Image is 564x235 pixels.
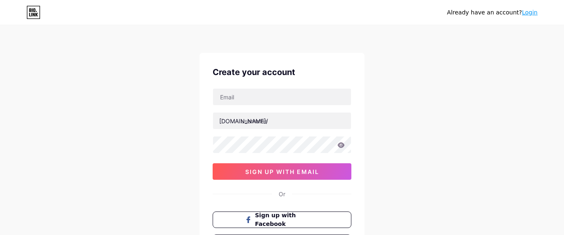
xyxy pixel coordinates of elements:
[447,8,538,17] div: Already have an account?
[213,163,351,180] button: sign up with email
[522,9,538,16] a: Login
[213,66,351,78] div: Create your account
[213,211,351,228] button: Sign up with Facebook
[219,117,268,125] div: [DOMAIN_NAME]/
[279,190,285,198] div: Or
[245,168,319,175] span: sign up with email
[255,211,319,228] span: Sign up with Facebook
[213,89,351,105] input: Email
[213,113,351,129] input: username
